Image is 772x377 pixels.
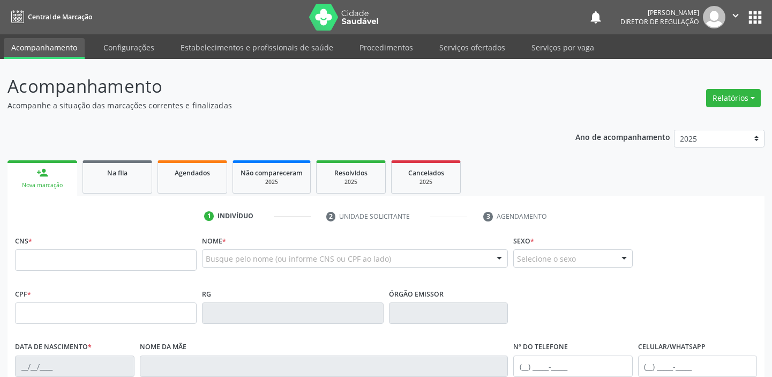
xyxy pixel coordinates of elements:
label: RG [202,286,211,302]
p: Acompanhamento [8,73,537,100]
span: Agendados [175,168,210,178]
span: Cancelados [408,168,444,178]
a: Acompanhamento [4,38,85,59]
button: Relatórios [706,89,761,107]
a: Serviços por vaga [524,38,602,57]
span: Selecione o sexo [517,253,576,264]
a: Serviços ofertados [432,38,513,57]
label: Celular/WhatsApp [638,339,706,356]
a: Configurações [96,38,162,57]
span: Resolvidos [334,168,368,178]
label: CNS [15,233,32,249]
div: Nova marcação [15,181,70,189]
span: Na fila [107,168,128,178]
p: Ano de acompanhamento [575,130,670,143]
div: 2025 [399,178,453,186]
div: 1 [204,211,214,221]
input: (__) _____-_____ [638,356,758,377]
button: apps [746,8,764,27]
div: person_add [36,167,48,179]
i:  [730,10,741,21]
label: Nº do Telefone [513,339,568,356]
img: img [703,6,725,28]
div: 2025 [241,178,303,186]
label: Órgão emissor [389,286,444,302]
label: CPF [15,286,31,302]
button:  [725,6,746,28]
a: Central de Marcação [8,8,92,26]
a: Procedimentos [352,38,421,57]
span: Central de Marcação [28,12,92,21]
input: (__) _____-_____ [513,356,633,377]
span: Busque pelo nome (ou informe CNS ou CPF ao lado) [206,253,391,264]
label: Nome [202,233,226,249]
label: Data de nascimento [15,339,92,356]
p: Acompanhe a situação das marcações correntes e finalizadas [8,100,537,111]
label: Sexo [513,233,534,249]
span: Diretor de regulação [620,17,699,26]
label: Nome da mãe [140,339,186,356]
div: Indivíduo [218,211,253,221]
button: notifications [588,10,603,25]
span: Não compareceram [241,168,303,178]
a: Estabelecimentos e profissionais de saúde [173,38,341,57]
div: [PERSON_NAME] [620,8,699,17]
div: 2025 [324,178,378,186]
input: __/__/____ [15,356,134,377]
